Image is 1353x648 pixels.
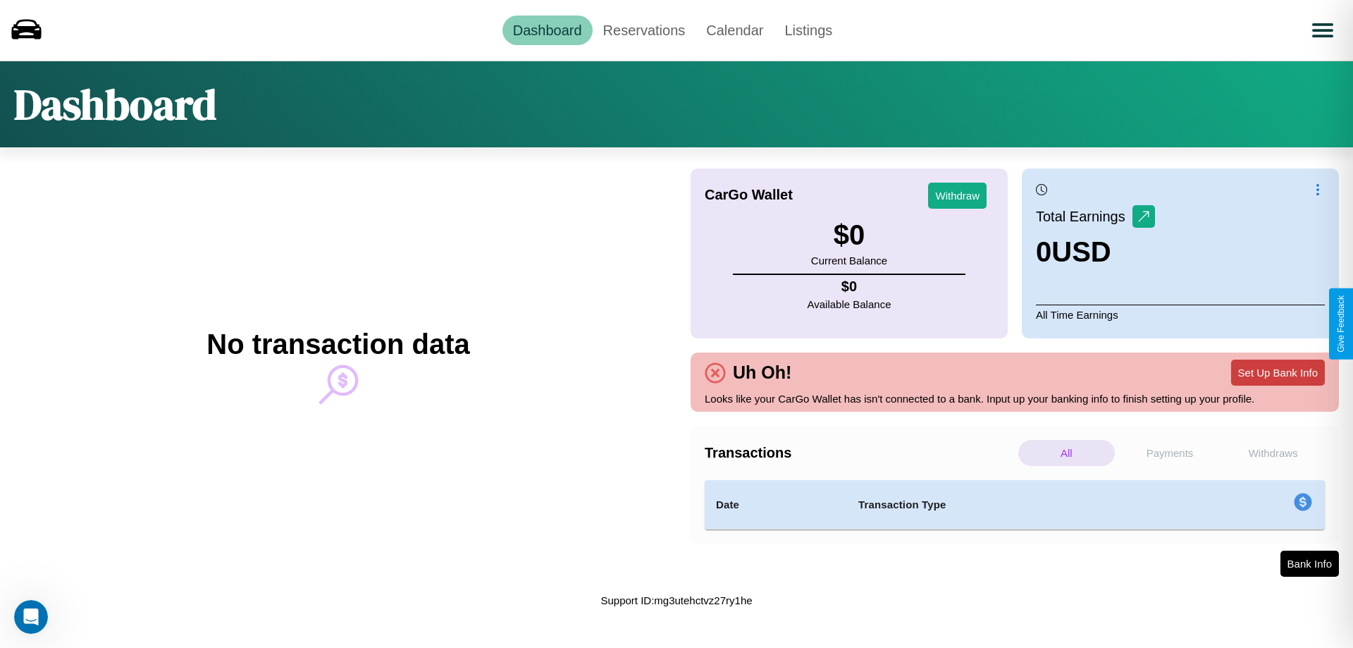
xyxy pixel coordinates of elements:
[696,16,774,45] a: Calendar
[808,279,891,295] h4: $ 0
[1336,295,1346,353] div: Give Feedback
[1303,11,1342,50] button: Open menu
[705,445,1015,461] h4: Transactions
[726,362,798,383] h4: Uh Oh!
[593,16,696,45] a: Reservations
[705,389,1325,408] p: Looks like your CarGo Wallet has isn't connected to a bank. Input up your banking info to finish ...
[14,600,48,634] iframe: Intercom live chat
[705,187,793,203] h4: CarGo Wallet
[14,75,216,133] h1: Dashboard
[1036,204,1132,229] p: Total Earnings
[858,496,1178,513] h4: Transaction Type
[811,219,887,251] h3: $ 0
[1280,551,1339,577] button: Bank Info
[928,183,987,209] button: Withdraw
[1036,305,1325,324] p: All Time Earnings
[1018,440,1115,466] p: All
[808,295,891,314] p: Available Balance
[716,496,836,513] h4: Date
[774,16,843,45] a: Listings
[600,591,752,610] p: Support ID: mg3utehctvz27ry1he
[811,251,887,270] p: Current Balance
[1122,440,1218,466] p: Payments
[1231,360,1325,386] button: Set Up Bank Info
[1036,236,1155,268] h3: 0 USD
[1225,440,1321,466] p: Withdraws
[705,480,1325,530] table: simple table
[206,329,469,360] h2: No transaction data
[502,16,593,45] a: Dashboard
